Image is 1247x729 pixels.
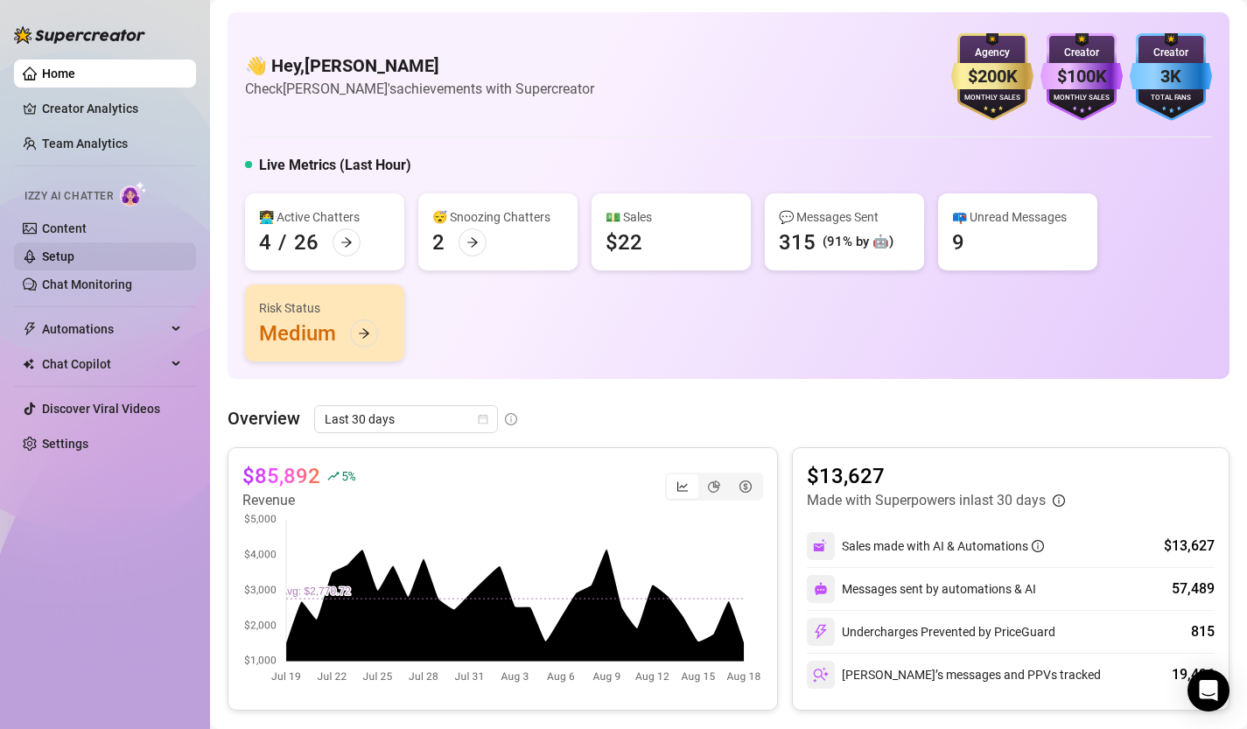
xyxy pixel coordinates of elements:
img: AI Chatter [120,181,147,207]
img: logo-BBDzfeDw.svg [14,26,145,44]
span: Chat Copilot [42,350,166,378]
div: Open Intercom Messenger [1187,669,1229,711]
div: 26 [294,228,319,256]
article: Check [PERSON_NAME]'s achievements with Supercreator [245,78,594,100]
img: purple-badge-B9DA21FR.svg [1040,33,1123,121]
div: $100K [1040,63,1123,90]
div: 😴 Snoozing Chatters [432,207,564,227]
div: Risk Status [259,298,390,318]
div: Creator [1130,45,1212,61]
span: arrow-right [466,236,479,249]
div: (91% by 🤖) [823,232,893,253]
a: Home [42,67,75,81]
article: Overview [228,405,300,431]
div: $200K [951,63,1033,90]
a: Setup [42,249,74,263]
div: 9 [952,228,964,256]
div: 2 [432,228,445,256]
div: 💬 Messages Sent [779,207,910,227]
span: calendar [478,414,488,424]
span: arrow-right [340,236,353,249]
article: $13,627 [807,462,1065,490]
img: gold-badge-CigiZidd.svg [951,33,1033,121]
div: 4 [259,228,271,256]
img: Chat Copilot [23,358,34,370]
a: Creator Analytics [42,95,182,123]
span: Izzy AI Chatter [25,188,113,205]
span: info-circle [1053,494,1065,507]
span: rise [327,470,340,482]
span: info-circle [1032,540,1044,552]
div: Monthly Sales [1040,93,1123,104]
div: 3K [1130,63,1212,90]
span: Last 30 days [325,406,487,432]
a: Chat Monitoring [42,277,132,291]
div: Creator [1040,45,1123,61]
h5: Live Metrics (Last Hour) [259,155,411,176]
span: info-circle [505,413,517,425]
span: line-chart [676,480,689,493]
a: Content [42,221,87,235]
span: 5 % [341,467,354,484]
div: Monthly Sales [951,93,1033,104]
img: blue-badge-DgoSNQY1.svg [1130,33,1212,121]
span: arrow-right [358,327,370,340]
img: svg%3e [813,624,829,640]
a: Team Analytics [42,137,128,151]
div: 815 [1191,621,1215,642]
span: pie-chart [708,480,720,493]
span: dollar-circle [739,480,752,493]
div: 315 [779,228,816,256]
div: 💵 Sales [606,207,737,227]
img: svg%3e [813,538,829,554]
div: [PERSON_NAME]’s messages and PPVs tracked [807,661,1101,689]
div: Total Fans [1130,93,1212,104]
div: Messages sent by automations & AI [807,575,1036,603]
div: 👩‍💻 Active Chatters [259,207,390,227]
div: 19,496 [1172,664,1215,685]
a: Settings [42,437,88,451]
div: 57,489 [1172,578,1215,599]
div: Sales made with AI & Automations [842,536,1044,556]
article: Revenue [242,490,354,511]
h4: 👋 Hey, [PERSON_NAME] [245,53,594,78]
article: $85,892 [242,462,320,490]
span: Automations [42,315,166,343]
div: segmented control [665,473,763,501]
div: Agency [951,45,1033,61]
div: $13,627 [1164,536,1215,557]
img: svg%3e [814,582,828,596]
div: Undercharges Prevented by PriceGuard [807,618,1055,646]
span: thunderbolt [23,322,37,336]
a: Discover Viral Videos [42,402,160,416]
div: 📪 Unread Messages [952,207,1083,227]
img: svg%3e [813,667,829,683]
article: Made with Superpowers in last 30 days [807,490,1046,511]
div: $22 [606,228,642,256]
